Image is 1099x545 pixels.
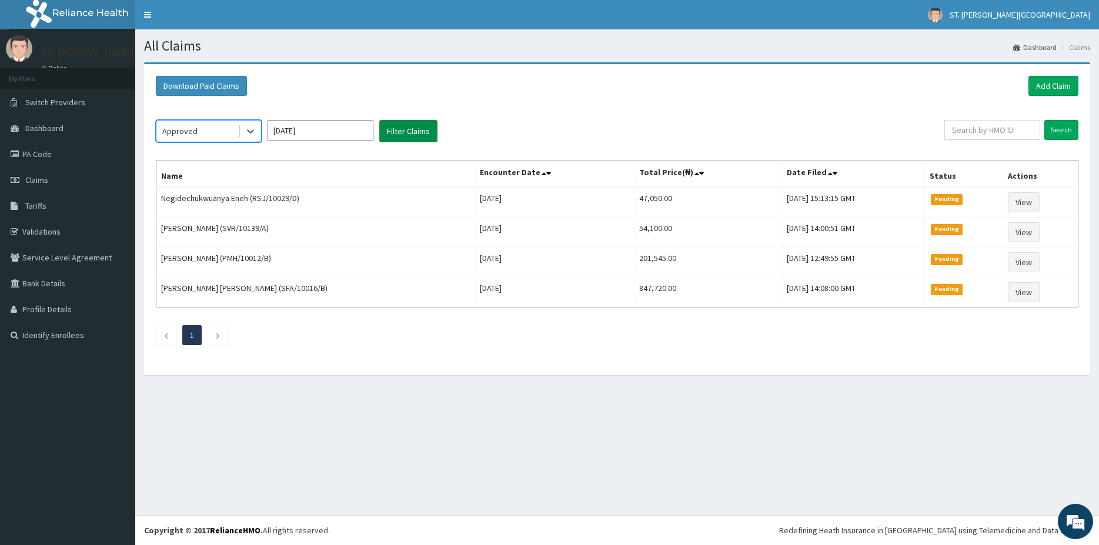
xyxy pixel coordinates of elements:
[931,224,963,235] span: Pending
[379,120,437,142] button: Filter Claims
[1044,120,1078,140] input: Search
[215,330,221,340] a: Next page
[634,161,782,188] th: Total Price(₦)
[779,524,1090,536] div: Redefining Heath Insurance in [GEOGRAPHIC_DATA] using Telemedicine and Data Science!
[944,120,1040,140] input: Search by HMO ID
[1008,222,1040,242] a: View
[210,525,260,536] a: RelianceHMO
[931,194,963,205] span: Pending
[634,248,782,277] td: 201,545.00
[25,175,48,185] span: Claims
[1058,42,1090,52] li: Claims
[163,330,169,340] a: Previous page
[928,8,943,22] img: User Image
[6,35,32,62] img: User Image
[950,9,1090,20] span: ST. [PERSON_NAME][GEOGRAPHIC_DATA]
[1008,282,1040,302] a: View
[268,120,373,141] input: Select Month and Year
[782,161,924,188] th: Date Filed
[1008,192,1040,212] a: View
[931,254,963,265] span: Pending
[782,218,924,248] td: [DATE] 14:00:51 GMT
[634,277,782,307] td: 847,720.00
[190,330,194,340] a: Page 1 is your current page
[475,248,634,277] td: [DATE]
[156,161,475,188] th: Name
[25,97,85,108] span: Switch Providers
[1028,76,1078,96] a: Add Claim
[156,218,475,248] td: [PERSON_NAME] (SVR/10139/A)
[41,48,231,58] p: ST. [PERSON_NAME][GEOGRAPHIC_DATA]
[475,277,634,307] td: [DATE]
[41,64,69,72] a: Online
[634,187,782,218] td: 47,050.00
[782,187,924,218] td: [DATE] 15:13:15 GMT
[1008,252,1040,272] a: View
[924,161,1003,188] th: Status
[162,125,198,137] div: Approved
[144,525,263,536] strong: Copyright © 2017 .
[782,248,924,277] td: [DATE] 12:49:55 GMT
[931,284,963,295] span: Pending
[144,38,1090,54] h1: All Claims
[475,218,634,248] td: [DATE]
[156,248,475,277] td: [PERSON_NAME] (PMH/10012/B)
[782,277,924,307] td: [DATE] 14:08:00 GMT
[475,187,634,218] td: [DATE]
[634,218,782,248] td: 54,100.00
[1013,42,1057,52] a: Dashboard
[1003,161,1078,188] th: Actions
[156,277,475,307] td: [PERSON_NAME] [PERSON_NAME] (SFA/10016/B)
[156,76,247,96] button: Download Paid Claims
[475,161,634,188] th: Encounter Date
[156,187,475,218] td: Negidechukwuanya Eneh (RSJ/10029/D)
[135,515,1099,545] footer: All rights reserved.
[25,200,46,211] span: Tariffs
[25,123,64,133] span: Dashboard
